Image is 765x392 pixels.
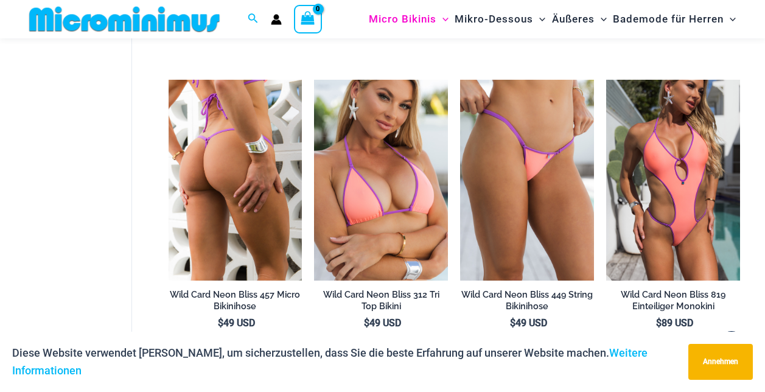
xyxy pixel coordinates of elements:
font: Äußeres [552,13,595,25]
img: Wild Card Neon Bliss 312 Top 457 Micro 05 [169,80,302,281]
p: Diese Website verwendet [PERSON_NAME], um sicherzustellen, dass Sie die beste Erfahrung auf unser... [12,344,679,380]
img: Wild Card Neon Bliss 449 String 01 [460,80,594,281]
span: $ [364,317,369,329]
a: Link zum Suchsymbol [248,12,259,27]
font: Bademode für Herren [613,13,724,25]
a: Bademode für HerrenMenu ToggleMenü umschalten [610,4,739,35]
img: MM SHOP LOGO FLACH [24,5,225,33]
h2: Wild Card Neon Bliss 819 Einteiliger Monokini [606,289,740,312]
a: ÄußeresMenu ToggleMenü umschalten [549,4,610,35]
a: Wild Card Neon Bliss 819 Einteiler 04Wild Card Neon Bliss 819 One Piece 05Wild Card Neon Bliss 81... [606,80,740,281]
a: Wild Card Neon Bliss 457 Micro Bikinihose [169,289,302,317]
span: Menü umschalten [724,4,736,35]
a: Link zum Kontosymbol [271,14,282,25]
bdi: 49 USD [364,317,401,329]
bdi: 49 USD [510,317,547,329]
bdi: 49 USD [218,317,255,329]
a: Wild Card Neon Bliss 312 Top 03Wild Card Neon Bliss 312 Top 457 Micro 02Wild Card Neon Bliss 312 ... [314,80,448,281]
a: Wild Card Neon Bliss 819 Einteiliger Monokini [606,289,740,317]
a: Wild Card Neon Bliss 449 String Bikinihose [460,289,594,317]
a: Micro BikinisMenu ToggleMenü umschalten [366,4,452,35]
a: Wild Card Neon Bliss 449 String 01Wild Card Neon Bliss 449 Thong 02Wild Card Neon Bliss 449 Thong 02 [460,80,594,281]
img: Wild Card Neon Bliss 819 Einteiler 04 [606,80,740,281]
span: Menü umschalten [595,4,607,35]
h2: Wild Card Neon Bliss 457 Micro Bikinihose [169,289,302,312]
span: Menü umschalten [533,4,545,35]
h2: Wild Card Neon Bliss 449 String Bikinihose [460,289,594,312]
span: $ [510,317,515,329]
a: Warenkorb anzeigen, leer [294,5,322,33]
span: $ [656,317,662,329]
a: Mikro-DessousMenu ToggleMenü umschalten [452,4,548,35]
span: Menü umschalten [436,4,449,35]
nav: Seitennavigation [364,2,741,37]
a: Wild Card Neon Bliss 312 Top 457 Micro 04Wild Card Neon Bliss 312 Top 457 Micro 05Wild Card Neon ... [169,80,302,281]
font: Micro Bikinis [369,13,436,25]
a: Wild Card Neon Bliss 312 Tri Top Bikini [314,289,448,317]
bdi: 89 USD [656,317,693,329]
span: $ [218,317,223,329]
h2: Wild Card Neon Bliss 312 Tri Top Bikini [314,289,448,312]
button: Annehmen [688,344,753,380]
font: Mikro-Dessous [455,13,533,25]
img: Wild Card Neon Bliss 312 Top 03 [314,80,448,281]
